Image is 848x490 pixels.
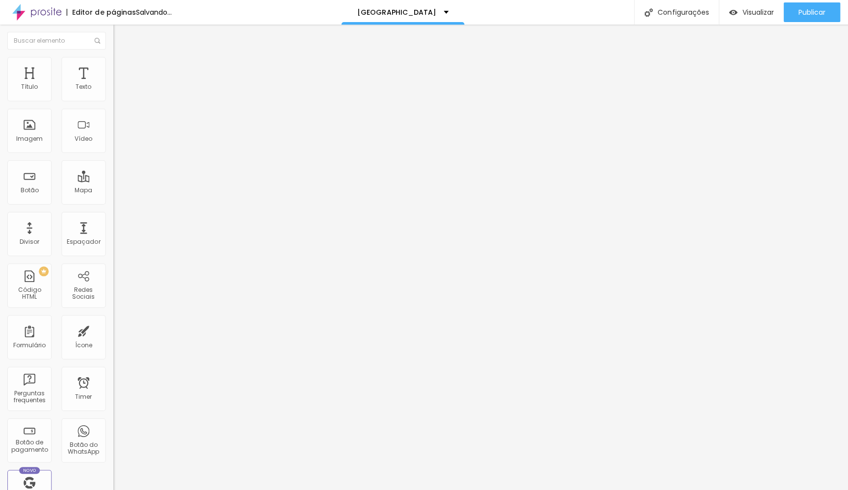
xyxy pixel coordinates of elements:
[10,438,49,452] div: Botão de pagamento
[76,83,91,90] div: Texto
[135,9,171,16] div: Salvando...
[64,440,103,455] div: Botão do WhatsApp
[796,8,823,16] span: Publicar
[21,186,39,193] div: Botão
[75,186,92,193] div: Mapa
[727,8,736,17] img: view-1.svg
[20,238,39,245] div: Divisor
[741,8,772,16] span: Visualizar
[113,25,848,490] iframe: Editor
[75,392,92,399] div: Timer
[7,32,106,50] input: Buscar elemento
[64,286,103,300] div: Redes Sociais
[75,341,92,348] div: Ícone
[357,9,435,16] p: [GEOGRAPHIC_DATA]
[67,238,100,245] div: Espaçador
[19,466,40,473] div: Novo
[10,286,49,300] div: Código HTML
[13,341,46,348] div: Formulário
[75,135,92,142] div: Vídeo
[21,83,38,90] div: Título
[66,9,135,16] div: Editor de páginas
[717,2,782,22] button: Visualizar
[94,38,100,44] img: Icone
[16,135,43,142] div: Imagem
[643,8,651,17] img: Icone
[10,389,49,403] div: Perguntas frequentes
[782,2,838,22] button: Publicar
